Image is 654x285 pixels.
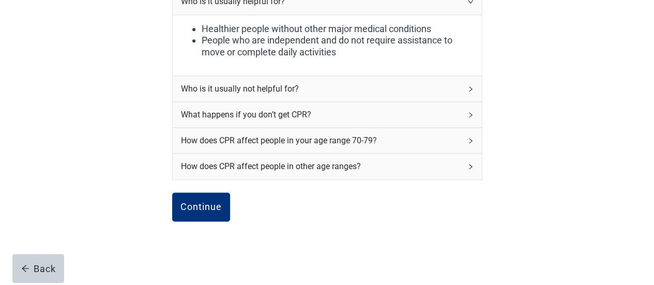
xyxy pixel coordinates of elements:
div: Back [21,263,56,274]
li: People who are independent and do not require assistance to move or complete daily activities [202,35,474,58]
button: arrow-leftBack [12,254,64,283]
span: right [467,138,474,144]
span: right [467,86,474,92]
div: What happens if you don’t get CPR? [181,108,461,121]
div: How does CPR affect people in other age ranges? [173,154,482,179]
button: Continue [172,192,230,221]
span: arrow-left [21,264,29,273]
span: right [467,112,474,118]
li: Healthier people without other major medical conditions [202,23,474,35]
div: Who is it usually not helpful for? [181,82,461,95]
div: Who is it usually not helpful for? [173,76,482,101]
span: right [467,163,474,170]
div: How does CPR affect people in your age range 70-79? [173,128,482,153]
div: How does CPR affect people in other age ranges? [181,160,461,173]
div: How does CPR affect people in your age range 70-79? [181,134,461,147]
div: Continue [180,202,222,212]
div: What happens if you don’t get CPR? [173,102,482,127]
